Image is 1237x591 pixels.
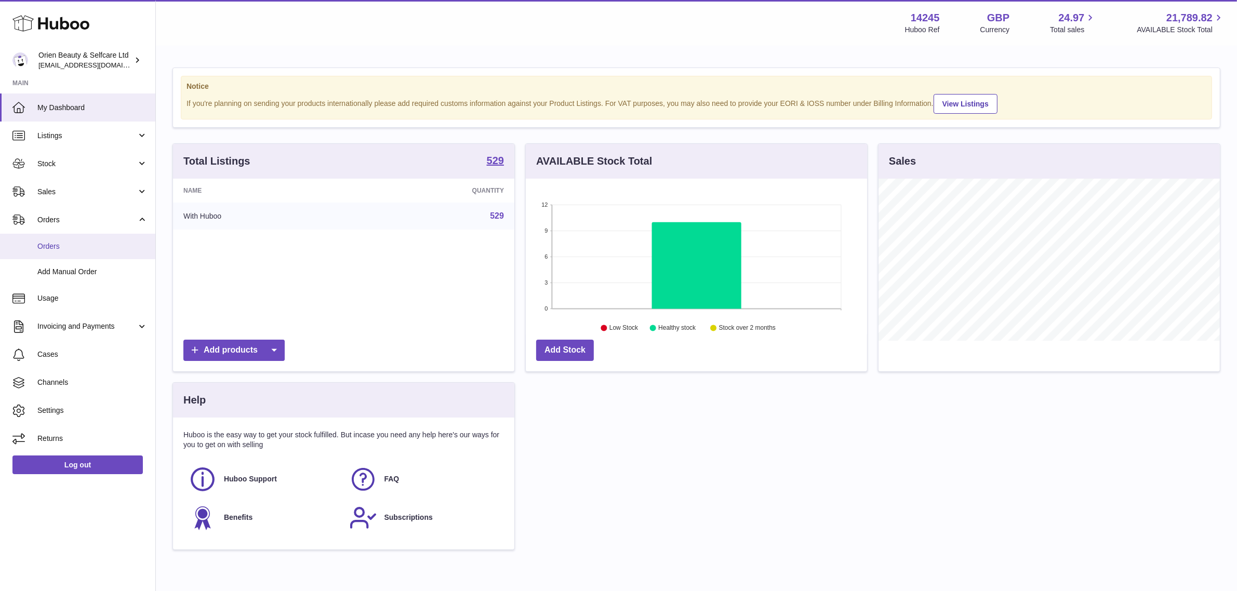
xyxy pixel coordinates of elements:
[490,211,504,220] a: 529
[353,179,514,203] th: Quantity
[38,50,132,70] div: Orien Beauty & Selfcare Ltd
[37,378,148,387] span: Channels
[889,154,916,168] h3: Sales
[37,321,137,331] span: Invoicing and Payments
[183,393,206,407] h3: Help
[544,305,548,312] text: 0
[911,11,940,25] strong: 14245
[37,434,148,444] span: Returns
[173,179,353,203] th: Name
[224,513,252,522] span: Benefits
[37,103,148,113] span: My Dashboard
[487,155,504,166] strong: 529
[1050,25,1096,35] span: Total sales
[987,11,1009,25] strong: GBP
[37,267,148,277] span: Add Manual Order
[934,94,997,114] a: View Listings
[544,279,548,286] text: 3
[187,82,1206,91] strong: Notice
[224,474,277,484] span: Huboo Support
[37,406,148,415] span: Settings
[544,227,548,234] text: 9
[37,187,137,197] span: Sales
[1137,25,1225,35] span: AVAILABLE Stock Total
[349,465,499,493] a: FAQ
[384,474,400,484] span: FAQ
[536,340,594,361] a: Add Stock
[187,92,1206,114] div: If you're planning on sending your products internationally please add required customs informati...
[37,131,137,141] span: Listings
[1166,11,1213,25] span: 21,789.82
[183,340,285,361] a: Add products
[37,241,148,251] span: Orders
[658,325,696,332] text: Healthy stock
[544,253,548,260] text: 6
[12,52,28,68] img: internalAdmin-14245@internal.huboo.com
[37,350,148,359] span: Cases
[541,202,548,208] text: 12
[536,154,652,168] h3: AVAILABLE Stock Total
[189,504,339,532] a: Benefits
[37,215,137,225] span: Orders
[173,203,353,230] td: With Huboo
[1050,11,1096,35] a: 24.97 Total sales
[349,504,499,532] a: Subscriptions
[38,61,153,69] span: [EMAIL_ADDRESS][DOMAIN_NAME]
[609,325,639,332] text: Low Stock
[183,430,504,450] p: Huboo is the easy way to get your stock fulfilled. But incase you need any help here's our ways f...
[1137,11,1225,35] a: 21,789.82 AVAILABLE Stock Total
[719,325,776,332] text: Stock over 2 months
[37,293,148,303] span: Usage
[37,159,137,169] span: Stock
[487,155,504,168] a: 529
[1058,11,1084,25] span: 24.97
[980,25,1010,35] div: Currency
[189,465,339,493] a: Huboo Support
[905,25,940,35] div: Huboo Ref
[384,513,433,522] span: Subscriptions
[12,455,143,474] a: Log out
[183,154,250,168] h3: Total Listings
